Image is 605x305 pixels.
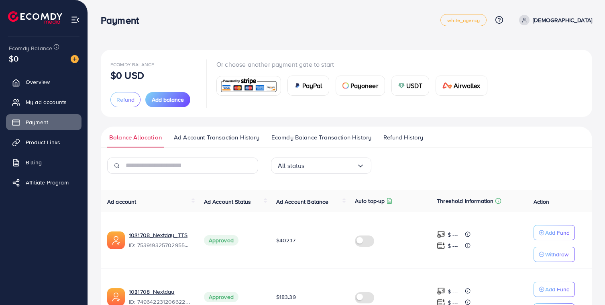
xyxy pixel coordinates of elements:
button: Add Fund [534,225,575,240]
span: Airwallex [454,81,480,90]
img: card [442,82,452,89]
a: cardPayPal [287,76,329,96]
span: Product Links [26,138,60,146]
span: Refund History [383,133,423,142]
img: card [342,82,349,89]
p: $ --- [448,287,458,296]
span: USDT [406,81,423,90]
h3: Payment [101,14,145,26]
span: All status [278,160,305,172]
span: Approved [204,235,238,246]
a: 1031708_Nextday [129,288,191,296]
span: Ad Account Transaction History [174,133,259,142]
a: cardAirwallex [436,76,487,96]
a: Product Links [6,134,81,150]
div: Search for option [271,158,371,174]
span: $183.39 [276,293,296,301]
a: Payment [6,114,81,130]
span: Ad Account Balance [276,198,329,206]
a: Billing [6,154,81,170]
p: $0 USD [110,70,144,80]
span: Approved [204,292,238,302]
p: Withdraw [545,250,568,259]
button: Withdraw [534,247,575,262]
div: <span class='underline'>1031708_Nextday_TTS</span></br>7539193257029550098 [129,231,191,250]
span: Refund [116,96,134,104]
span: $402.17 [276,236,295,244]
button: Add balance [145,92,190,107]
p: Auto top-up [355,196,385,206]
img: top-up amount [437,242,445,250]
img: ic-ads-acc.e4c84228.svg [107,231,125,249]
img: card [398,82,405,89]
img: logo [8,11,62,24]
span: Ecomdy Balance [110,61,154,68]
p: Add Fund [545,228,570,237]
p: $ --- [448,230,458,239]
a: white_agency [440,14,487,26]
img: top-up amount [437,287,445,295]
span: ID: 7539193257029550098 [129,241,191,249]
iframe: Chat [571,269,599,299]
span: $0 [9,53,18,64]
span: PayPal [302,81,322,90]
span: Ecomdy Balance [9,44,52,52]
button: Add Fund [534,282,575,297]
span: My ad accounts [26,98,67,106]
a: cardPayoneer [336,76,385,96]
span: Payment [26,118,48,126]
a: card [216,76,281,96]
span: Overview [26,78,50,86]
img: top-up amount [437,230,445,239]
input: Search for option [305,160,356,172]
span: Balance Allocation [109,133,162,142]
span: Affiliate Program [26,178,69,186]
img: card [219,77,278,94]
p: Threshold information [437,196,493,206]
a: Overview [6,74,81,90]
a: Affiliate Program [6,174,81,190]
img: card [294,82,301,89]
span: white_agency [447,18,480,23]
a: [DEMOGRAPHIC_DATA] [516,15,592,25]
button: Refund [110,92,141,107]
p: Or choose another payment gate to start [216,59,494,69]
span: Add balance [152,96,184,104]
span: Payoneer [350,81,378,90]
p: $ --- [448,241,458,251]
img: image [71,55,79,63]
a: 1031708_Nextday_TTS [129,231,191,239]
a: My ad accounts [6,94,81,110]
p: [DEMOGRAPHIC_DATA] [533,15,592,25]
span: Ecomdy Balance Transaction History [271,133,371,142]
span: Ad Account Status [204,198,251,206]
p: Add Fund [545,285,570,294]
img: menu [71,15,80,25]
a: cardUSDT [391,76,430,96]
span: Ad account [107,198,136,206]
span: Billing [26,158,42,166]
span: Action [534,198,550,206]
